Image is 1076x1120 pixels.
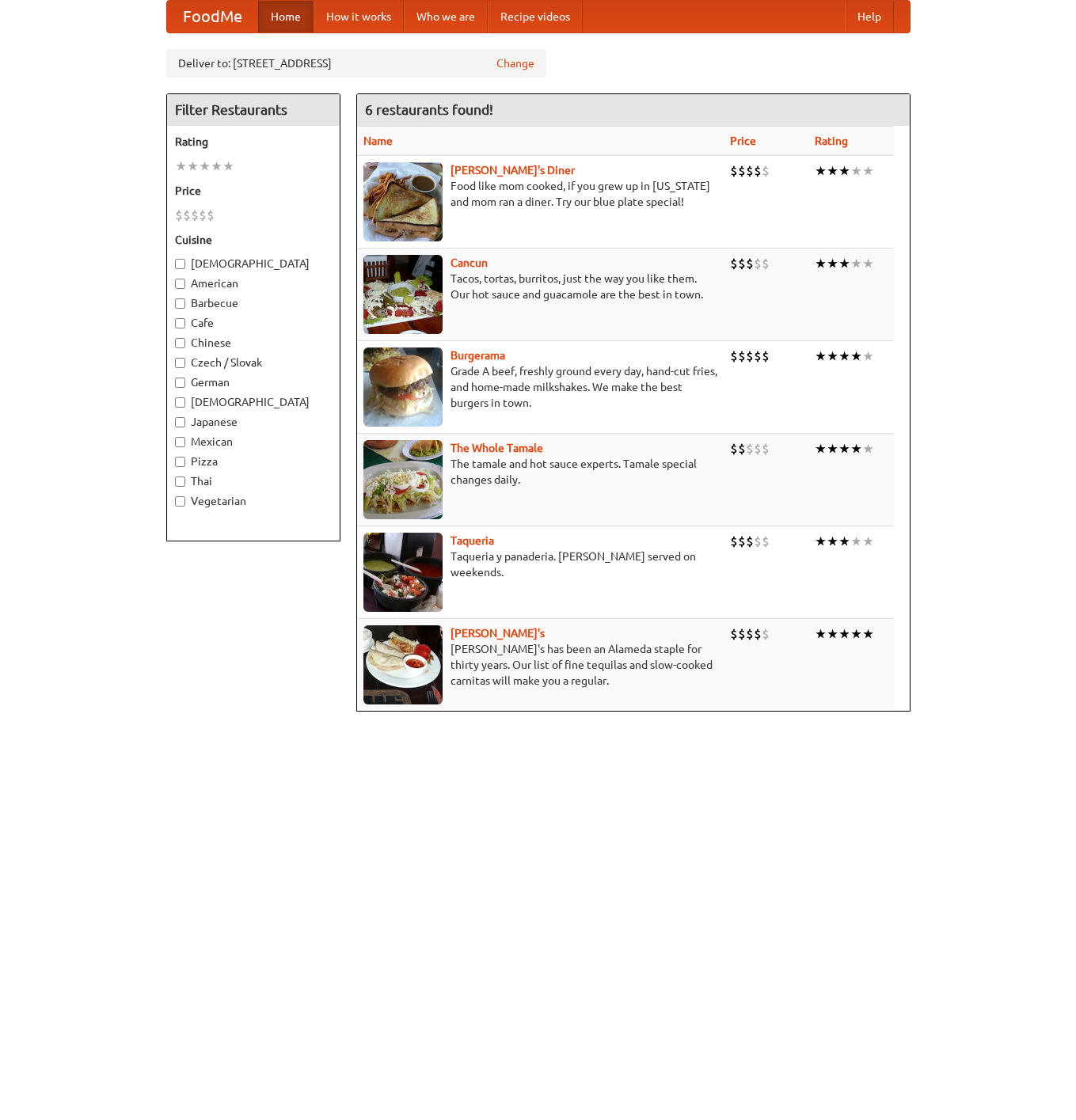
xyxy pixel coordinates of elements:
[496,55,534,71] a: Change
[175,275,332,291] label: American
[363,135,393,147] a: Name
[730,533,738,550] li: $
[175,256,332,271] label: [DEMOGRAPHIC_DATA]
[862,533,874,550] li: ★
[451,256,488,269] a: Cancun
[746,162,754,180] li: $
[175,397,185,408] input: [DEMOGRAPHIC_DATA]
[363,255,443,334] img: cancun.jpg
[451,442,543,454] a: The Whole Tamale
[363,533,443,612] img: taqueria.jpg
[838,440,850,457] li: ★
[762,625,770,643] li: $
[850,162,862,180] li: ★
[183,207,191,224] li: $
[451,349,505,362] a: Burgerama
[838,162,850,180] li: ★
[166,49,546,78] div: Deliver to: [STREET_ADDRESS]
[175,473,332,489] label: Thai
[746,625,754,643] li: $
[167,1,258,32] a: FoodMe
[404,1,488,32] a: Who we are
[363,363,717,411] p: Grade A beef, freshly ground every day, hand-cut fries, and home-made milkshakes. We make the bes...
[815,162,827,180] li: ★
[199,207,207,224] li: $
[451,627,545,640] a: [PERSON_NAME]'s
[850,625,862,643] li: ★
[862,162,874,180] li: ★
[850,347,862,365] li: ★
[815,533,827,550] li: ★
[746,255,754,272] li: $
[191,207,199,224] li: $
[365,102,493,117] ng-pluralize: 6 restaurants found!
[730,347,738,365] li: $
[738,255,746,272] li: $
[738,162,746,180] li: $
[827,533,838,550] li: ★
[754,533,762,550] li: $
[175,434,332,450] label: Mexican
[175,454,332,469] label: Pizza
[488,1,583,32] a: Recipe videos
[222,158,234,175] li: ★
[451,164,575,177] a: [PERSON_NAME]'s Diner
[738,347,746,365] li: $
[175,318,185,328] input: Cafe
[175,437,185,447] input: Mexican
[738,533,746,550] li: $
[762,440,770,457] li: $
[175,232,332,248] h5: Cuisine
[862,347,874,365] li: ★
[175,183,332,199] h5: Price
[730,255,738,272] li: $
[363,178,717,210] p: Food like mom cooked, if you grew up in [US_STATE] and mom ran a diner. Try our blue plate special!
[730,625,738,643] li: $
[746,533,754,550] li: $
[451,534,494,547] b: Taqueria
[850,533,862,550] li: ★
[738,625,746,643] li: $
[175,315,332,331] label: Cafe
[363,625,443,704] img: pedros.jpg
[175,417,185,427] input: Japanese
[175,295,332,311] label: Barbecue
[754,440,762,457] li: $
[845,1,894,32] a: Help
[363,456,717,488] p: The tamale and hot sauce experts. Tamale special changes daily.
[314,1,404,32] a: How it works
[175,259,185,269] input: [DEMOGRAPHIC_DATA]
[207,207,215,224] li: $
[175,279,185,289] input: American
[827,255,838,272] li: ★
[850,440,862,457] li: ★
[827,625,838,643] li: ★
[175,374,332,390] label: German
[363,162,443,241] img: sallys.jpg
[815,135,848,147] a: Rating
[838,347,850,365] li: ★
[815,625,827,643] li: ★
[363,641,717,689] p: [PERSON_NAME]'s has been an Alameda staple for thirty years. Our list of fine tequilas and slow-c...
[754,162,762,180] li: $
[167,94,340,126] h4: Filter Restaurants
[363,347,443,427] img: burgerama.jpg
[363,549,717,580] p: Taqueria y panaderia. [PERSON_NAME] served on weekends.
[187,158,199,175] li: ★
[258,1,314,32] a: Home
[862,625,874,643] li: ★
[175,394,332,410] label: [DEMOGRAPHIC_DATA]
[175,476,185,487] input: Thai
[827,347,838,365] li: ★
[838,625,850,643] li: ★
[827,440,838,457] li: ★
[762,162,770,180] li: $
[754,255,762,272] li: $
[730,135,756,147] a: Price
[175,414,332,430] label: Japanese
[199,158,211,175] li: ★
